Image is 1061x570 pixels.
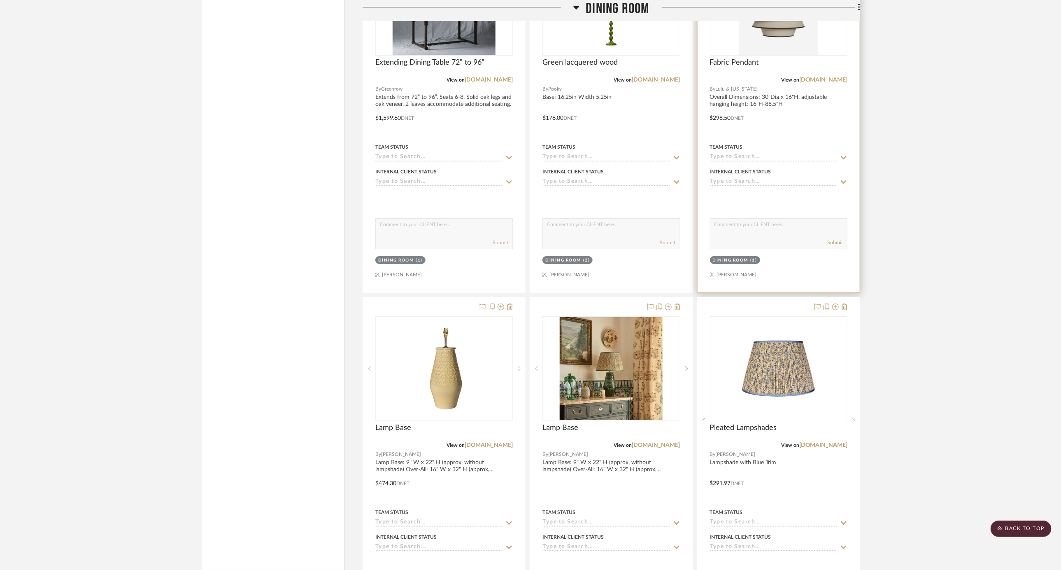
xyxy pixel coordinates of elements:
span: Lamp Base [375,423,411,432]
div: Team Status [542,143,575,151]
span: By [542,451,548,458]
input: Type to Search… [542,544,670,551]
input: Type to Search… [710,178,838,186]
span: Pleated Lampshades [710,423,777,432]
input: Type to Search… [542,178,670,186]
span: Green lacquered wood [542,58,618,67]
scroll-to-top-button: BACK TO TOP [991,521,1052,537]
button: Submit [827,239,843,246]
div: Internal Client Status [710,533,771,541]
span: [PERSON_NAME] [381,451,421,458]
span: By [375,85,381,93]
span: By [542,85,548,93]
div: (1) [416,257,423,264]
input: Type to Search… [375,178,503,186]
span: Fabric Pendant [710,58,759,67]
div: Dining Room [378,257,414,264]
span: Lulu & [US_STATE] [716,85,758,93]
div: Team Status [542,509,575,516]
span: By [375,451,381,458]
div: Internal Client Status [542,168,604,175]
a: [DOMAIN_NAME] [799,442,847,448]
span: Extending Dining Table 72” to 96” [375,58,484,67]
a: [DOMAIN_NAME] [632,442,680,448]
div: Internal Client Status [375,533,437,541]
div: 0 [710,317,847,420]
input: Type to Search… [710,544,838,551]
img: Lamp Base [393,317,496,420]
img: Lamp Base [560,317,663,420]
div: Internal Client Status [542,533,604,541]
input: Type to Search… [375,544,503,551]
span: View on [614,443,632,448]
input: Type to Search… [375,154,503,161]
a: [DOMAIN_NAME] [465,442,513,448]
span: [PERSON_NAME] [716,451,756,458]
a: [DOMAIN_NAME] [799,77,847,83]
span: View on [781,443,799,448]
div: Dining Room [713,257,749,264]
input: Type to Search… [710,519,838,527]
input: Type to Search… [542,519,670,527]
div: Team Status [375,143,408,151]
button: Submit [660,239,676,246]
div: Internal Client Status [710,168,771,175]
div: (2) [583,257,590,264]
img: Pleated Lampshades [727,317,830,420]
span: View on [447,443,465,448]
div: Team Status [710,143,743,151]
input: Type to Search… [542,154,670,161]
button: Submit [493,239,508,246]
div: Internal Client Status [375,168,437,175]
div: Dining Room [545,257,581,264]
span: By [710,451,716,458]
input: Type to Search… [710,154,838,161]
input: Type to Search… [375,519,503,527]
span: Pooky [548,85,562,93]
span: [PERSON_NAME] [548,451,588,458]
span: View on [614,77,632,82]
div: Team Status [375,509,408,516]
a: [DOMAIN_NAME] [465,77,513,83]
a: [DOMAIN_NAME] [632,77,680,83]
div: (1) [750,257,757,264]
div: Team Status [710,509,743,516]
span: Greenrow [381,85,403,93]
span: Lamp Base [542,423,578,432]
span: By [710,85,716,93]
span: View on [781,77,799,82]
span: View on [447,77,465,82]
